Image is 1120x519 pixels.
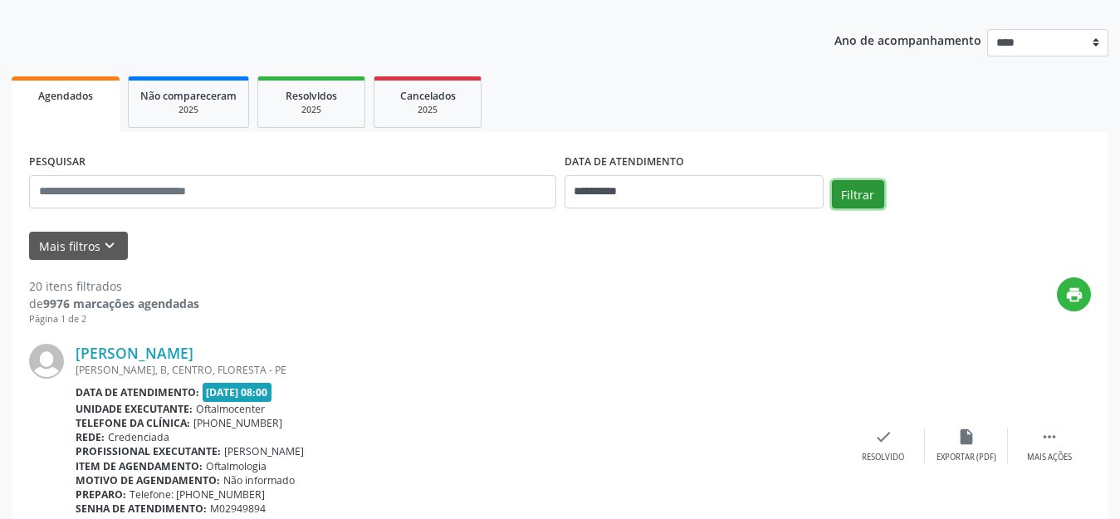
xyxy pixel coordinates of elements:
b: Item de agendamento: [76,459,203,473]
span: [PHONE_NUMBER] [193,416,282,430]
b: Motivo de agendamento: [76,473,220,487]
span: Oftalmocenter [196,402,265,416]
b: Rede: [76,430,105,444]
div: Página 1 de 2 [29,312,199,326]
i:  [1040,428,1059,446]
b: Profissional executante: [76,444,221,458]
span: Cancelados [400,89,456,103]
strong: 9976 marcações agendadas [43,296,199,311]
div: 2025 [140,104,237,116]
span: [PERSON_NAME] [224,444,304,458]
img: img [29,344,64,379]
b: Senha de atendimento: [76,502,207,516]
span: M02949894 [210,502,266,516]
div: Resolvido [862,452,904,463]
div: de [29,295,199,312]
div: 20 itens filtrados [29,277,199,295]
p: Ano de acompanhamento [834,29,981,50]
i: keyboard_arrow_down [100,237,119,255]
b: Unidade executante: [76,402,193,416]
span: [DATE] 08:00 [203,383,272,402]
span: Não informado [223,473,295,487]
button: Filtrar [832,180,884,208]
span: Oftalmologia [206,459,267,473]
button: Mais filtroskeyboard_arrow_down [29,232,128,261]
span: Agendados [38,89,93,103]
span: Não compareceram [140,89,237,103]
label: PESQUISAR [29,149,86,175]
span: Resolvidos [286,89,337,103]
span: Telefone: [PHONE_NUMBER] [130,487,265,502]
i: check [874,428,893,446]
b: Telefone da clínica: [76,416,190,430]
div: [PERSON_NAME], B, CENTRO, FLORESTA - PE [76,363,842,377]
div: Mais ações [1027,452,1072,463]
div: 2025 [386,104,469,116]
button: print [1057,277,1091,311]
i: print [1065,286,1083,304]
div: 2025 [270,104,353,116]
i: insert_drive_file [957,428,976,446]
label: DATA DE ATENDIMENTO [565,149,684,175]
b: Data de atendimento: [76,385,199,399]
b: Preparo: [76,487,126,502]
a: [PERSON_NAME] [76,344,193,362]
div: Exportar (PDF) [937,452,996,463]
span: Credenciada [108,430,169,444]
